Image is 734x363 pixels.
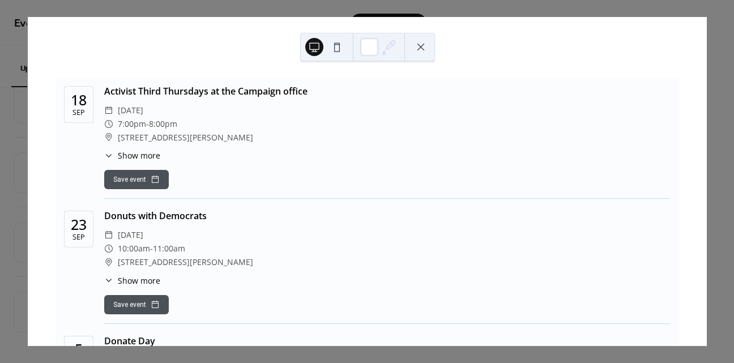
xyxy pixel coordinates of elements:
span: [DATE] [118,228,143,242]
div: ​ [104,104,113,117]
div: 18 [71,93,87,107]
div: ​ [104,255,113,269]
div: Activist Third Thursdays at the Campaign office [104,84,670,98]
div: Sep [72,109,85,117]
span: 10:00am [118,242,150,255]
span: - [150,242,153,255]
div: Donate Day [104,334,670,348]
div: ​ [104,228,113,242]
span: - [146,117,149,131]
button: ​Show more [104,150,160,161]
div: ​ [104,275,113,287]
div: ​ [104,131,113,144]
div: 23 [71,217,87,232]
div: ​ [104,150,113,161]
div: ​ [104,242,113,255]
button: ​Show more [104,275,160,287]
span: 11:00am [153,242,185,255]
span: [STREET_ADDRESS][PERSON_NAME] [118,131,253,144]
span: [STREET_ADDRESS][PERSON_NAME] [118,255,253,269]
div: Donuts with Democrats [104,209,670,223]
button: Save event [104,170,169,189]
span: Show more [118,275,160,287]
button: Save event [104,295,169,314]
span: [DATE] [118,104,143,117]
div: Sep [72,234,85,241]
span: Show more [118,150,160,161]
div: ​ [104,117,113,131]
span: 8:00pm [149,117,177,131]
span: 7:00pm [118,117,146,131]
div: 5 [75,342,83,356]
